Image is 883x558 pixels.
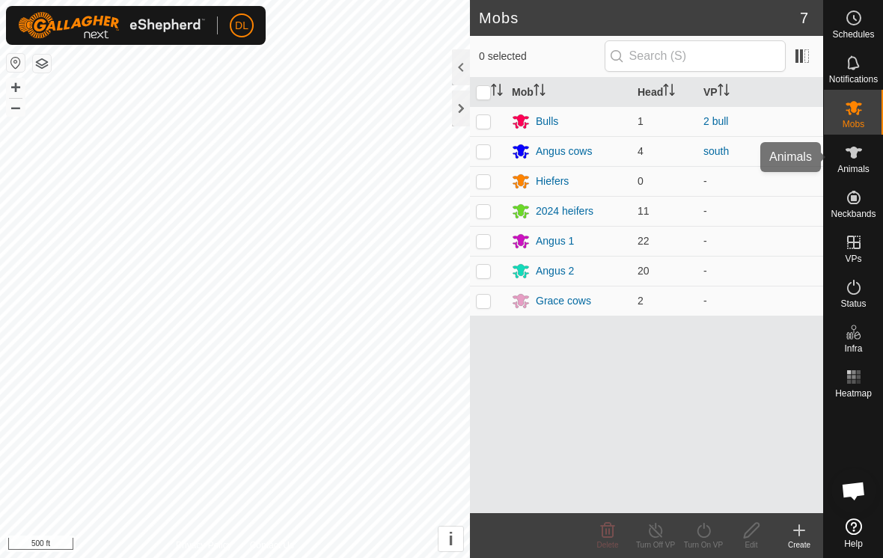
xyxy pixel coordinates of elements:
[638,205,650,217] span: 11
[727,539,775,551] div: Edit
[7,98,25,116] button: –
[679,539,727,551] div: Turn On VP
[536,263,574,279] div: Angus 2
[638,235,650,247] span: 22
[250,539,294,552] a: Contact Us
[837,165,870,174] span: Animals
[843,120,864,129] span: Mobs
[697,78,823,107] th: VP
[844,539,863,548] span: Help
[775,539,823,551] div: Create
[632,539,679,551] div: Turn Off VP
[697,166,823,196] td: -
[479,9,800,27] h2: Mobs
[536,174,569,189] div: Hiefers
[536,144,592,159] div: Angus cows
[176,539,232,552] a: Privacy Policy
[491,86,503,98] p-sorticon: Activate to sort
[536,233,574,249] div: Angus 1
[831,209,876,218] span: Neckbands
[534,86,546,98] p-sorticon: Activate to sort
[800,7,808,29] span: 7
[697,226,823,256] td: -
[844,344,862,353] span: Infra
[835,389,872,398] span: Heatmap
[605,40,786,72] input: Search (S)
[824,512,883,554] a: Help
[845,254,861,263] span: VPs
[638,145,644,157] span: 4
[638,295,644,307] span: 2
[697,286,823,316] td: -
[638,265,650,277] span: 20
[479,49,605,64] span: 0 selected
[703,115,728,127] a: 2 bull
[506,78,632,107] th: Mob
[536,114,558,129] div: Bulls
[832,30,874,39] span: Schedules
[638,115,644,127] span: 1
[536,293,591,309] div: Grace cows
[632,78,697,107] th: Head
[597,541,619,549] span: Delete
[7,79,25,96] button: +
[7,54,25,72] button: Reset Map
[33,55,51,73] button: Map Layers
[18,12,205,39] img: Gallagher Logo
[663,86,675,98] p-sorticon: Activate to sort
[703,145,729,157] a: south
[697,196,823,226] td: -
[831,468,876,513] a: Open chat
[448,529,453,549] span: i
[840,299,866,308] span: Status
[638,175,644,187] span: 0
[697,256,823,286] td: -
[718,86,730,98] p-sorticon: Activate to sort
[536,203,593,219] div: 2024 heifers
[235,18,248,34] span: DL
[829,75,878,84] span: Notifications
[439,527,463,551] button: i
